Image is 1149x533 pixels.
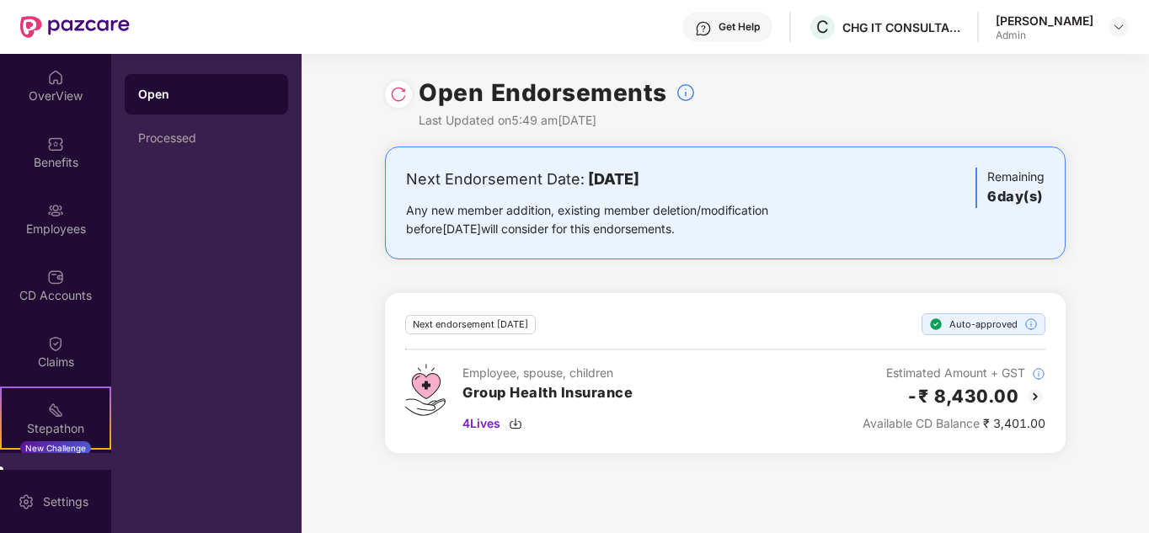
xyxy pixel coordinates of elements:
b: [DATE] [588,170,639,188]
div: CHG IT CONSULTANCY PRIVATE LIMITED [842,19,960,35]
img: svg+xml;base64,PHN2ZyBpZD0iRW5kb3JzZW1lbnRzIiB4bWxucz0iaHR0cDovL3d3dy53My5vcmcvMjAwMC9zdmciIHdpZH... [47,468,64,485]
div: Auto-approved [922,313,1045,335]
span: Available CD Balance [863,416,980,430]
img: svg+xml;base64,PHN2ZyBpZD0iU3RlcC1Eb25lLTE2eDE2IiB4bWxucz0iaHR0cDovL3d3dy53My5vcmcvMjAwMC9zdmciIH... [929,317,943,331]
img: svg+xml;base64,PHN2ZyBpZD0iQ0RfQWNjb3VudHMiIGRhdGEtbmFtZT0iQ0QgQWNjb3VudHMiIHhtbG5zPSJodHRwOi8vd3... [47,269,64,285]
span: 4 Lives [462,414,500,433]
h2: -₹ 8,430.00 [906,382,1019,410]
img: svg+xml;base64,PHN2ZyBpZD0iU2V0dGluZy0yMHgyMCIgeG1sbnM9Imh0dHA6Ly93d3cudzMub3JnLzIwMDAvc3ZnIiB3aW... [18,493,35,510]
div: New Challenge [20,441,91,455]
img: svg+xml;base64,PHN2ZyBpZD0iQmFjay0yMHgyMCIgeG1sbnM9Imh0dHA6Ly93d3cudzMub3JnLzIwMDAvc3ZnIiB3aWR0aD... [1025,386,1045,407]
div: Processed [138,131,275,145]
div: [PERSON_NAME] [996,13,1093,29]
img: New Pazcare Logo [20,16,130,38]
div: Remaining [975,168,1045,208]
img: svg+xml;base64,PHN2ZyB4bWxucz0iaHR0cDovL3d3dy53My5vcmcvMjAwMC9zdmciIHdpZHRoPSI0Ny43MTQiIGhlaWdodD... [405,364,446,416]
img: svg+xml;base64,PHN2ZyBpZD0iRHJvcGRvd24tMzJ4MzIiIHhtbG5zPSJodHRwOi8vd3d3LnczLm9yZy8yMDAwL3N2ZyIgd2... [1112,20,1125,34]
h3: 6 day(s) [987,186,1045,208]
h3: Group Health Insurance [462,382,633,404]
div: Open [138,86,275,103]
div: Stepathon [2,420,110,437]
div: ₹ 3,401.00 [863,414,1045,433]
div: Next Endorsement Date: [406,168,821,191]
div: Any new member addition, existing member deletion/modification before [DATE] will consider for th... [406,201,821,238]
h1: Open Endorsements [419,74,667,111]
img: svg+xml;base64,PHN2ZyB4bWxucz0iaHR0cDovL3d3dy53My5vcmcvMjAwMC9zdmciIHdpZHRoPSIyMSIgaGVpZ2h0PSIyMC... [47,402,64,418]
img: svg+xml;base64,PHN2ZyBpZD0iSG9tZSIgeG1sbnM9Imh0dHA6Ly93d3cudzMub3JnLzIwMDAvc3ZnIiB3aWR0aD0iMjAiIG... [47,69,64,86]
div: Settings [38,493,94,510]
div: Admin [996,29,1093,42]
div: Next endorsement [DATE] [405,315,536,334]
div: Employee, spouse, children [462,364,633,382]
img: svg+xml;base64,PHN2ZyBpZD0iRW1wbG95ZWVzIiB4bWxucz0iaHR0cDovL3d3dy53My5vcmcvMjAwMC9zdmciIHdpZHRoPS... [47,202,64,219]
img: svg+xml;base64,PHN2ZyBpZD0iQmVuZWZpdHMiIHhtbG5zPSJodHRwOi8vd3d3LnczLm9yZy8yMDAwL3N2ZyIgd2lkdGg9Ij... [47,136,64,152]
img: svg+xml;base64,PHN2ZyBpZD0iSW5mb18tXzMyeDMyIiBkYXRhLW5hbWU9IkluZm8gLSAzMngzMiIgeG1sbnM9Imh0dHA6Ly... [1032,367,1045,381]
img: svg+xml;base64,PHN2ZyBpZD0iRG93bmxvYWQtMzJ4MzIiIHhtbG5zPSJodHRwOi8vd3d3LnczLm9yZy8yMDAwL3N2ZyIgd2... [509,417,522,430]
div: Get Help [719,20,760,34]
div: Estimated Amount + GST [863,364,1045,382]
span: C [816,17,829,37]
div: Last Updated on 5:49 am[DATE] [419,111,696,130]
img: svg+xml;base64,PHN2ZyBpZD0iSW5mb18tXzMyeDMyIiBkYXRhLW5hbWU9IkluZm8gLSAzMngzMiIgeG1sbnM9Imh0dHA6Ly... [1024,317,1038,331]
img: svg+xml;base64,PHN2ZyBpZD0iUmVsb2FkLTMyeDMyIiB4bWxucz0iaHR0cDovL3d3dy53My5vcmcvMjAwMC9zdmciIHdpZH... [390,86,407,103]
img: svg+xml;base64,PHN2ZyBpZD0iSW5mb18tXzMyeDMyIiBkYXRhLW5hbWU9IkluZm8gLSAzMngzMiIgeG1sbnM9Imh0dHA6Ly... [676,83,696,103]
img: svg+xml;base64,PHN2ZyBpZD0iQ2xhaW0iIHhtbG5zPSJodHRwOi8vd3d3LnczLm9yZy8yMDAwL3N2ZyIgd2lkdGg9IjIwIi... [47,335,64,352]
img: svg+xml;base64,PHN2ZyBpZD0iSGVscC0zMngzMiIgeG1sbnM9Imh0dHA6Ly93d3cudzMub3JnLzIwMDAvc3ZnIiB3aWR0aD... [695,20,712,37]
